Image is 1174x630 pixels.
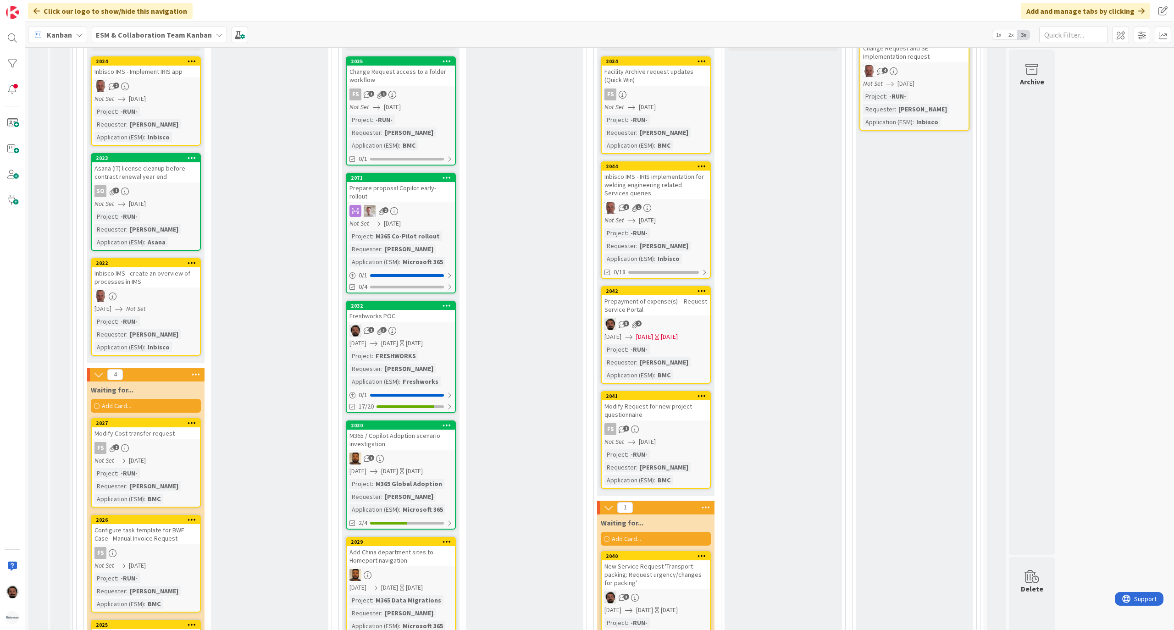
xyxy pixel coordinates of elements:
[349,492,381,502] div: Requester
[604,475,654,485] div: Application (ESM)
[614,267,626,277] span: 0/18
[639,437,656,447] span: [DATE]
[602,287,710,315] div: 2042Prepayment of expense(s) – Request Service Portal
[96,30,212,39] b: ESM & Collaboration Team Kanban
[94,290,106,302] img: HB
[347,66,455,86] div: Change Request access to a folder workflow
[602,88,710,100] div: FS
[92,290,200,302] div: HB
[144,342,145,352] span: :
[349,115,372,125] div: Project
[94,586,126,596] div: Requester
[612,535,641,543] span: Add Card...
[127,224,181,234] div: [PERSON_NAME]
[28,3,193,19] div: Click our logo to show/hide this navigation
[92,427,200,439] div: Modify Cost transfer request
[604,127,636,138] div: Requester
[92,66,200,77] div: Inbisco IMS - Implement IRIS app
[92,419,200,427] div: 2027
[349,338,366,348] span: [DATE]
[347,57,455,86] div: 2035Change Request access to a folder workflow
[895,104,896,114] span: :
[636,204,642,210] span: 1
[94,547,106,559] div: FS
[606,288,710,294] div: 2042
[92,267,200,287] div: Inbisco IMS - create an overview of processes in IMS
[127,119,181,129] div: [PERSON_NAME]
[94,481,126,491] div: Requester
[372,351,373,361] span: :
[96,260,200,266] div: 2022
[606,58,710,65] div: 2034
[96,155,200,161] div: 2023
[655,475,673,485] div: BMC
[347,569,455,581] div: DM
[145,237,168,247] div: Asana
[882,67,888,73] span: 4
[347,182,455,202] div: Prepare proposal Copilot early-rollout
[661,332,678,342] div: [DATE]
[639,102,656,112] span: [DATE]
[96,58,200,65] div: 2024
[349,453,361,464] img: DM
[113,444,119,450] span: 2
[347,325,455,337] div: AC
[604,423,616,435] div: FS
[347,205,455,217] div: Rd
[382,127,436,138] div: [PERSON_NAME]
[604,437,624,446] i: Not Set
[604,370,654,380] div: Application (ESM)
[94,224,126,234] div: Requester
[372,115,373,125] span: :
[94,185,106,197] div: SO
[94,342,144,352] div: Application (ESM)
[368,327,374,333] span: 1
[604,115,627,125] div: Project
[639,216,656,225] span: [DATE]
[94,94,114,103] i: Not Set
[384,102,401,112] span: [DATE]
[373,231,442,241] div: M365 Co-Pilot rollout
[628,228,650,238] div: -RUN-
[636,332,653,342] span: [DATE]
[373,351,418,361] div: FRESHWORKS
[92,516,200,524] div: 2026
[654,140,655,150] span: :
[94,573,117,583] div: Project
[96,517,200,523] div: 2026
[351,58,455,65] div: 2035
[102,402,131,410] span: Add Card...
[117,316,118,326] span: :
[623,321,629,326] span: 3
[602,552,710,589] div: 2040New Service Request 'Transport packing: Request urgency/changes for packing'
[399,140,400,150] span: :
[381,583,398,592] span: [DATE]
[637,462,691,472] div: [PERSON_NAME]
[94,494,144,504] div: Application (ESM)
[145,342,172,352] div: Inbisco
[94,456,114,464] i: Not Set
[6,6,19,19] img: Visit kanbanzone.com
[400,140,418,150] div: BMC
[347,538,455,566] div: 2029Add China department sites to Homeport navigation
[654,475,655,485] span: :
[94,442,106,454] div: FS
[351,303,455,309] div: 2032
[117,468,118,478] span: :
[92,621,200,629] div: 2025
[347,421,455,430] div: 2030
[602,57,710,86] div: 2034Facility Archive request updates (Quick Win)
[127,586,181,596] div: [PERSON_NAME]
[381,466,398,476] span: [DATE]
[19,1,42,12] span: Support
[126,119,127,129] span: :
[372,231,373,241] span: :
[92,419,200,439] div: 2027Modify Cost transfer request
[92,547,200,559] div: FS
[604,140,654,150] div: Application (ESM)
[349,231,372,241] div: Project
[94,316,117,326] div: Project
[145,494,163,504] div: BMC
[107,369,123,380] span: 4
[94,561,114,569] i: Not Set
